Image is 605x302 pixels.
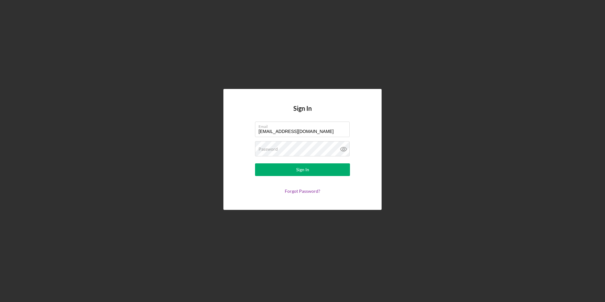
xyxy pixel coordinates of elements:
[293,105,312,122] h4: Sign In
[285,188,320,194] a: Forgot Password?
[259,147,278,152] label: Password
[255,163,350,176] button: Sign In
[296,163,309,176] div: Sign In
[259,122,350,129] label: Email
